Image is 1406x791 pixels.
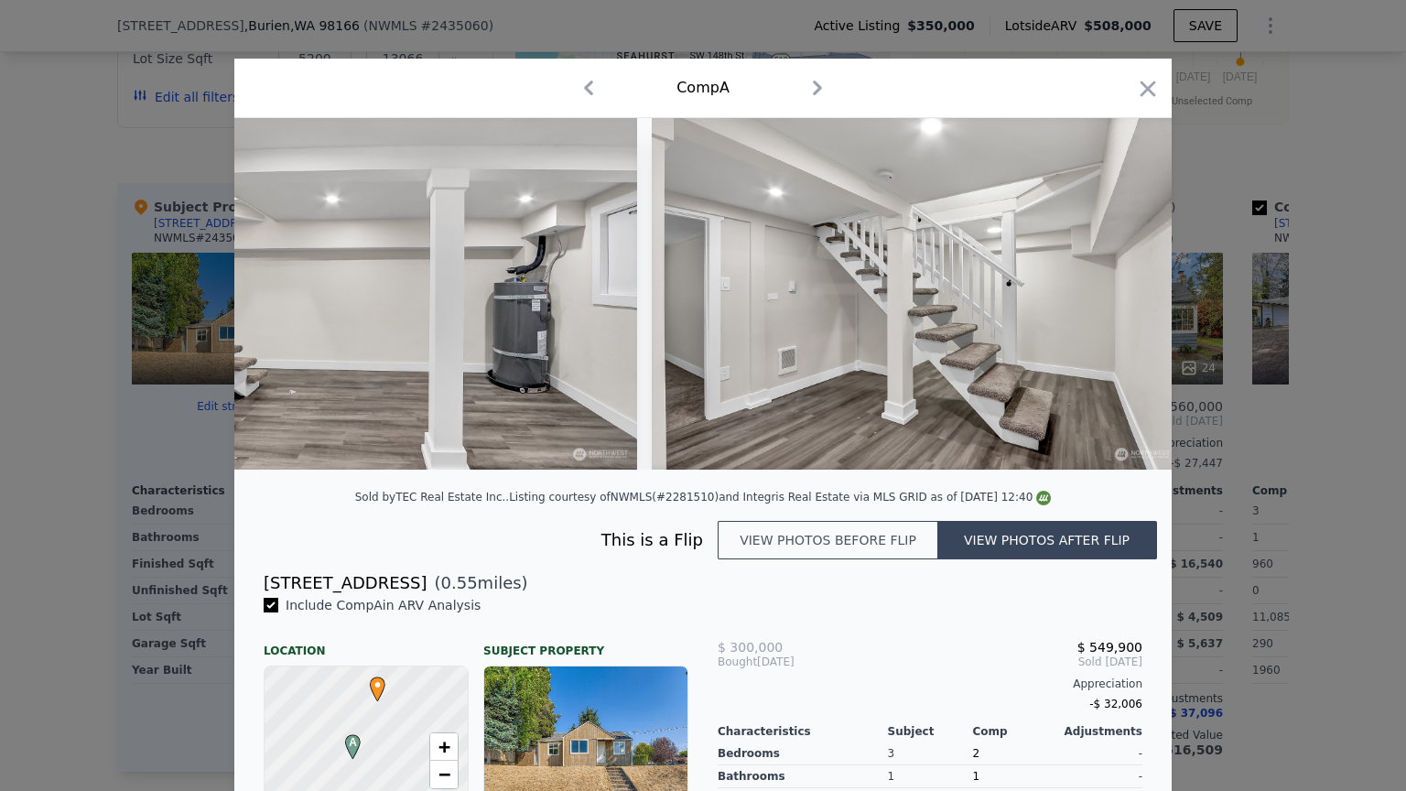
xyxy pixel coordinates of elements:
[937,521,1157,559] button: View photos after flip
[972,747,979,760] span: 2
[278,598,488,612] span: Include Comp A in ARV Analysis
[652,118,1179,470] img: Property Img
[718,724,888,739] div: Characteristics
[264,527,718,553] div: This is a Flip
[718,521,937,559] button: View photos before flip
[341,734,351,745] div: A
[1036,491,1051,505] img: NWMLS Logo
[676,77,730,99] div: Comp A
[438,763,450,786] span: −
[365,671,390,699] span: •
[718,765,888,788] div: Bathrooms
[972,724,1057,739] div: Comp
[483,629,688,658] div: Subject Property
[888,724,973,739] div: Subject
[1057,765,1142,788] div: -
[718,640,783,655] span: $ 300,000
[341,734,365,751] span: A
[427,570,527,596] span: ( miles)
[441,573,478,592] span: 0.55
[264,570,427,596] div: [STREET_ADDRESS]
[264,629,469,658] div: Location
[972,765,1057,788] div: 1
[509,491,1051,504] div: Listing courtesy of NWMLS (#2281510) and Integris Real Estate via MLS GRID as of [DATE] 12:40
[365,677,376,688] div: •
[430,733,458,761] a: Zoom in
[1057,742,1142,765] div: -
[888,765,973,788] div: 1
[430,761,458,788] a: Zoom out
[438,735,450,758] span: +
[355,491,509,504] div: Sold by TEC Real Estate Inc. .
[718,655,757,669] span: Bought
[718,677,1142,691] div: Appreciation
[718,742,888,765] div: Bedrooms
[718,655,860,669] div: [DATE]
[888,742,973,765] div: 3
[1057,724,1142,739] div: Adjustments
[1089,698,1142,710] span: -$ 32,006
[110,118,637,470] img: Property Img
[860,655,1142,669] span: Sold [DATE]
[1077,640,1142,655] span: $ 549,900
